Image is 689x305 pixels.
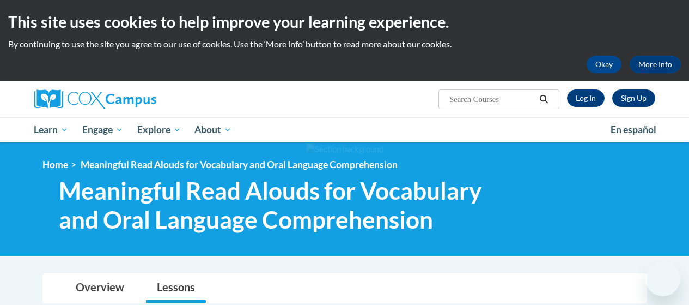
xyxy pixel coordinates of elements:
span: Learn [34,123,68,136]
div: Main menu [26,117,663,142]
a: Explore [130,117,188,142]
button: Okay [587,56,621,73]
h2: This site uses cookies to help improve your learning experience. [8,11,681,33]
a: Learn [27,117,76,142]
a: Lessons [146,274,206,303]
span: About [194,123,231,136]
a: More Info [630,56,681,73]
span: Meaningful Read Alouds for Vocabulary and Oral Language Comprehension [81,159,398,170]
iframe: Button to launch messaging window [645,261,680,296]
a: Overview [65,274,135,303]
a: En español [603,118,663,141]
span: Meaningful Read Alouds for Vocabulary and Oral Language Comprehension [59,176,508,234]
a: Cox Campus [34,89,230,109]
a: Home [42,159,68,170]
input: Search Courses [448,93,535,106]
button: Search [535,93,552,106]
a: Engage [75,117,130,142]
span: Explore [137,123,181,136]
img: Section background [306,143,383,156]
a: Log In [567,89,605,107]
img: Cox Campus [34,89,156,109]
a: Register [612,89,655,107]
p: By continuing to use the site you agree to our use of cookies. Use the ‘More info’ button to read... [8,38,681,50]
a: About [187,117,239,142]
span: Engage [82,123,123,136]
span: En español [611,124,656,135]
